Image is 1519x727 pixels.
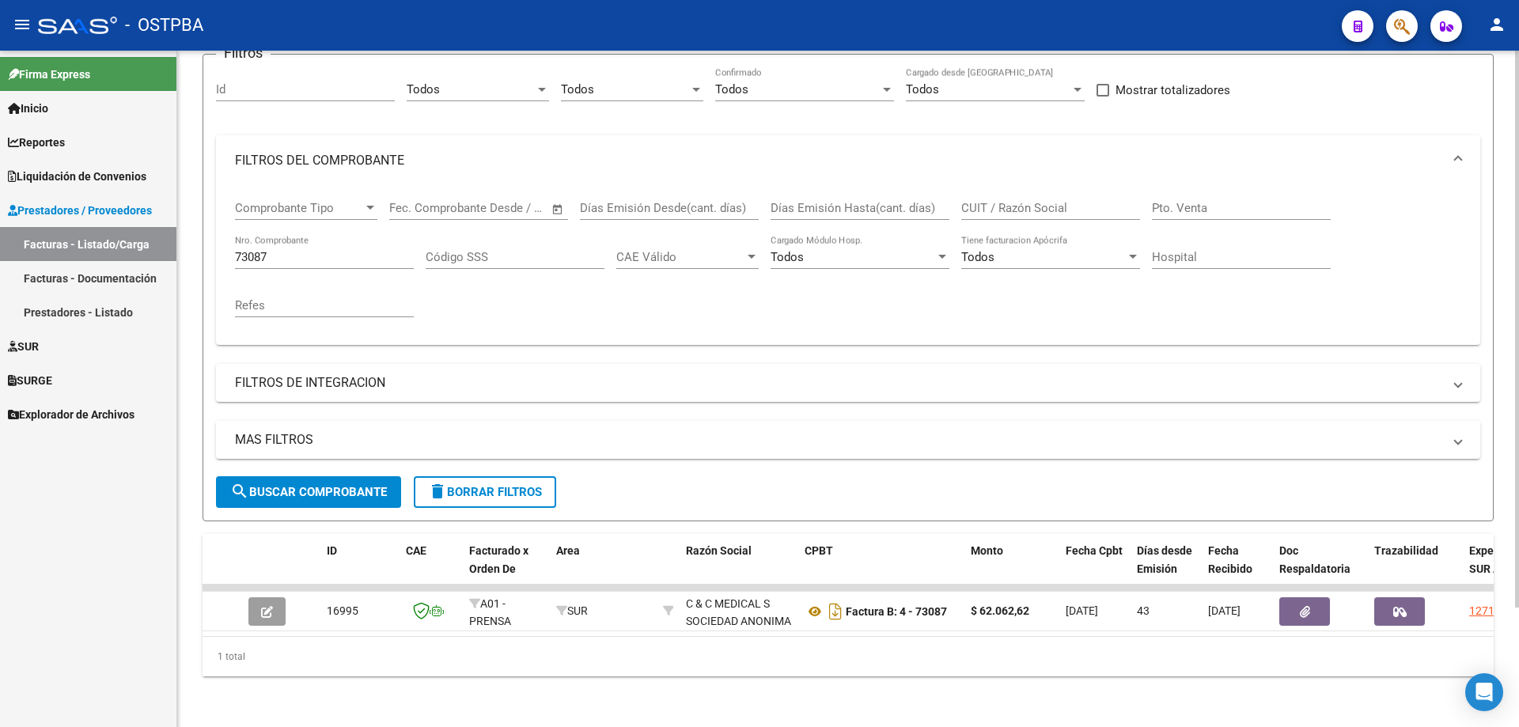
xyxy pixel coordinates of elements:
datatable-header-cell: Facturado x Orden De [463,534,550,604]
button: Buscar Comprobante [216,476,401,508]
span: Facturado x Orden De [469,544,528,575]
span: Inicio [8,100,48,117]
mat-icon: person [1487,15,1506,34]
span: Razón Social [686,544,752,557]
datatable-header-cell: Area [550,534,657,604]
mat-icon: delete [428,482,447,501]
input: Fecha fin [468,201,544,215]
span: Area [556,544,580,557]
span: 43 [1137,604,1150,617]
strong: Factura B: 4 - 73087 [846,605,947,618]
span: Mostrar totalizadores [1116,81,1230,100]
datatable-header-cell: ID [320,534,400,604]
span: [DATE] [1208,604,1241,617]
input: Fecha inicio [389,201,453,215]
datatable-header-cell: Fecha Recibido [1202,534,1273,604]
datatable-header-cell: Trazabilidad [1368,534,1463,604]
datatable-header-cell: Monto [964,534,1059,604]
datatable-header-cell: CPBT [798,534,964,604]
span: Explorador de Archivos [8,406,134,423]
mat-expansion-panel-header: FILTROS DEL COMPROBANTE [216,135,1480,186]
span: Comprobante Tipo [235,201,363,215]
datatable-header-cell: Fecha Cpbt [1059,534,1131,604]
span: SURGE [8,372,52,389]
span: 16995 [327,604,358,617]
button: Borrar Filtros [414,476,556,508]
span: Todos [961,250,994,264]
datatable-header-cell: Doc Respaldatoria [1273,534,1368,604]
div: FILTROS DEL COMPROBANTE [216,186,1480,345]
span: Liquidación de Convenios [8,168,146,185]
mat-icon: search [230,482,249,501]
strong: $ 62.062,62 [971,604,1029,617]
span: Borrar Filtros [428,485,542,499]
span: Buscar Comprobante [230,485,387,499]
div: C & C MEDICAL S SOCIEDAD ANONIMA [686,595,792,631]
span: Todos [771,250,804,264]
mat-expansion-panel-header: FILTROS DE INTEGRACION [216,364,1480,402]
datatable-header-cell: Razón Social [680,534,798,604]
span: SUR [556,604,588,617]
mat-icon: menu [13,15,32,34]
div: 1271 [1469,602,1494,620]
mat-panel-title: FILTROS DEL COMPROBANTE [235,152,1442,169]
span: Fecha Cpbt [1066,544,1123,557]
datatable-header-cell: CAE [400,534,463,604]
div: Open Intercom Messenger [1465,673,1503,711]
span: CAE [406,544,426,557]
div: 30707174702 [686,595,792,628]
span: Días desde Emisión [1137,544,1192,575]
span: Doc Respaldatoria [1279,544,1350,575]
div: 1 total [203,637,1494,676]
span: - OSTPBA [125,8,203,43]
mat-expansion-panel-header: MAS FILTROS [216,421,1480,459]
datatable-header-cell: Días desde Emisión [1131,534,1202,604]
span: ID [327,544,337,557]
span: SUR [8,338,39,355]
span: Reportes [8,134,65,151]
span: CPBT [805,544,833,557]
span: Fecha Recibido [1208,544,1252,575]
span: Todos [906,82,939,97]
mat-panel-title: MAS FILTROS [235,431,1442,449]
span: Todos [715,82,748,97]
span: CAE Válido [616,250,744,264]
h3: Filtros [216,42,271,64]
mat-panel-title: FILTROS DE INTEGRACION [235,374,1442,392]
span: Prestadores / Proveedores [8,202,152,219]
i: Descargar documento [825,599,846,624]
span: A01 - PRENSA [469,597,511,628]
span: Todos [407,82,440,97]
span: Firma Express [8,66,90,83]
span: Trazabilidad [1374,544,1438,557]
span: Todos [561,82,594,97]
button: Open calendar [549,200,567,218]
span: [DATE] [1066,604,1098,617]
span: Monto [971,544,1003,557]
